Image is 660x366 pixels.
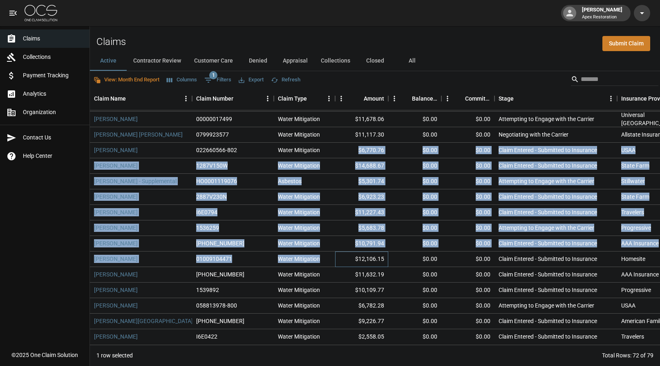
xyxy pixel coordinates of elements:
div: $0.00 [441,314,494,329]
div: $0.00 [388,283,441,298]
div: Balance Due [388,87,441,110]
div: $0.00 [441,127,494,143]
div: $0.00 [441,143,494,158]
div: Claim Entered - Submitted to Insurance [499,208,597,216]
div: $5,301.74 [335,174,388,189]
p: Apex Restoration [582,14,622,21]
div: $0.00 [388,143,441,158]
button: Sort [514,93,525,104]
div: Claim Entered - Submitted to Insurance [499,332,597,341]
div: $0.00 [441,267,494,283]
h2: Claims [96,36,126,48]
div: 1536259 [196,224,219,232]
div: $11,227.43 [335,205,388,220]
div: $0.00 [441,189,494,205]
button: Denied [239,51,276,71]
div: 1006-33-2325 [196,270,244,278]
div: Stage [494,87,617,110]
a: [PERSON_NAME] [94,332,138,341]
div: Claim Type [278,87,307,110]
button: Sort [126,93,137,104]
button: Menu [335,92,347,105]
div: $0.00 [388,329,441,345]
div: Claim Name [94,87,126,110]
div: Claim Number [192,87,274,110]
span: 1 [209,71,217,79]
div: $0.00 [388,314,441,329]
button: Menu [441,92,454,105]
div: $0.00 [441,329,494,345]
div: Water Mitigation [278,146,320,154]
div: $0.00 [388,158,441,174]
div: AAA Insurance [621,270,659,278]
div: 2887V230N [196,193,227,201]
div: $0.00 [441,283,494,298]
button: Sort [233,93,245,104]
a: [PERSON_NAME] [94,146,138,154]
div: $0.00 [441,236,494,251]
div: $9,226.77 [335,314,388,329]
div: State Farm [621,162,649,170]
div: 1006-34-3703 [196,239,244,247]
div: 1 row selected [96,351,133,359]
span: Contact Us [23,133,83,142]
div: $0.00 [388,251,441,267]
div: Water Mitigation [278,162,320,170]
div: Travelers [621,332,644,341]
button: Menu [262,92,274,105]
div: $0.00 [441,205,494,220]
div: Progressive [621,286,651,294]
div: Claim Name [90,87,192,110]
div: Committed Amount [465,87,490,110]
div: Balance Due [412,87,437,110]
div: Attempting to Engage with the Carrier [499,224,594,232]
div: Water Mitigation [278,286,320,294]
a: [PERSON_NAME] [PERSON_NAME] [94,130,183,139]
div: $11,117.30 [335,127,388,143]
div: Search [571,73,658,88]
button: Export [237,74,266,86]
div: Claim Number [196,87,233,110]
div: Attempting to Engage with the Carrier [499,115,594,123]
div: $0.00 [441,298,494,314]
div: 022660566-802 [196,146,237,154]
div: $0.00 [441,174,494,189]
div: $6,923.23 [335,189,388,205]
div: I6E0422 [196,332,217,341]
a: [PERSON_NAME] [94,239,138,247]
div: Claim Entered - Submitted to Insurance [499,317,597,325]
button: Show filters [202,74,233,87]
div: $0.00 [441,112,494,127]
button: Refresh [269,74,302,86]
div: $0.00 [388,174,441,189]
div: USAA [621,146,635,154]
div: $5,683.78 [335,220,388,236]
div: $0.00 [388,127,441,143]
div: $10,791.94 [335,236,388,251]
span: Claims [23,34,83,43]
div: $0.00 [388,205,441,220]
div: Claim Entered - Submitted to Insurance [499,146,597,154]
div: $11,632.19 [335,267,388,283]
div: $0.00 [388,298,441,314]
div: I6E0794 [196,208,217,216]
div: 01-009-120731 [196,317,244,325]
div: $0.00 [388,220,441,236]
div: Claim Entered - Submitted to Insurance [499,255,597,263]
div: $14,688.67 [335,158,388,174]
div: Amount [335,87,388,110]
button: open drawer [5,5,21,21]
div: © 2025 One Claim Solution [11,351,78,359]
div: dynamic tabs [90,51,660,71]
button: Sort [352,93,364,104]
a: [PERSON_NAME] [94,255,138,263]
button: Closed [357,51,394,71]
a: [PERSON_NAME] [94,286,138,294]
div: Water Mitigation [278,115,320,123]
button: Appraisal [276,51,314,71]
a: [PERSON_NAME] [94,224,138,232]
div: $0.00 [441,158,494,174]
button: All [394,51,430,71]
div: Water Mitigation [278,193,320,201]
div: Water Mitigation [278,301,320,310]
